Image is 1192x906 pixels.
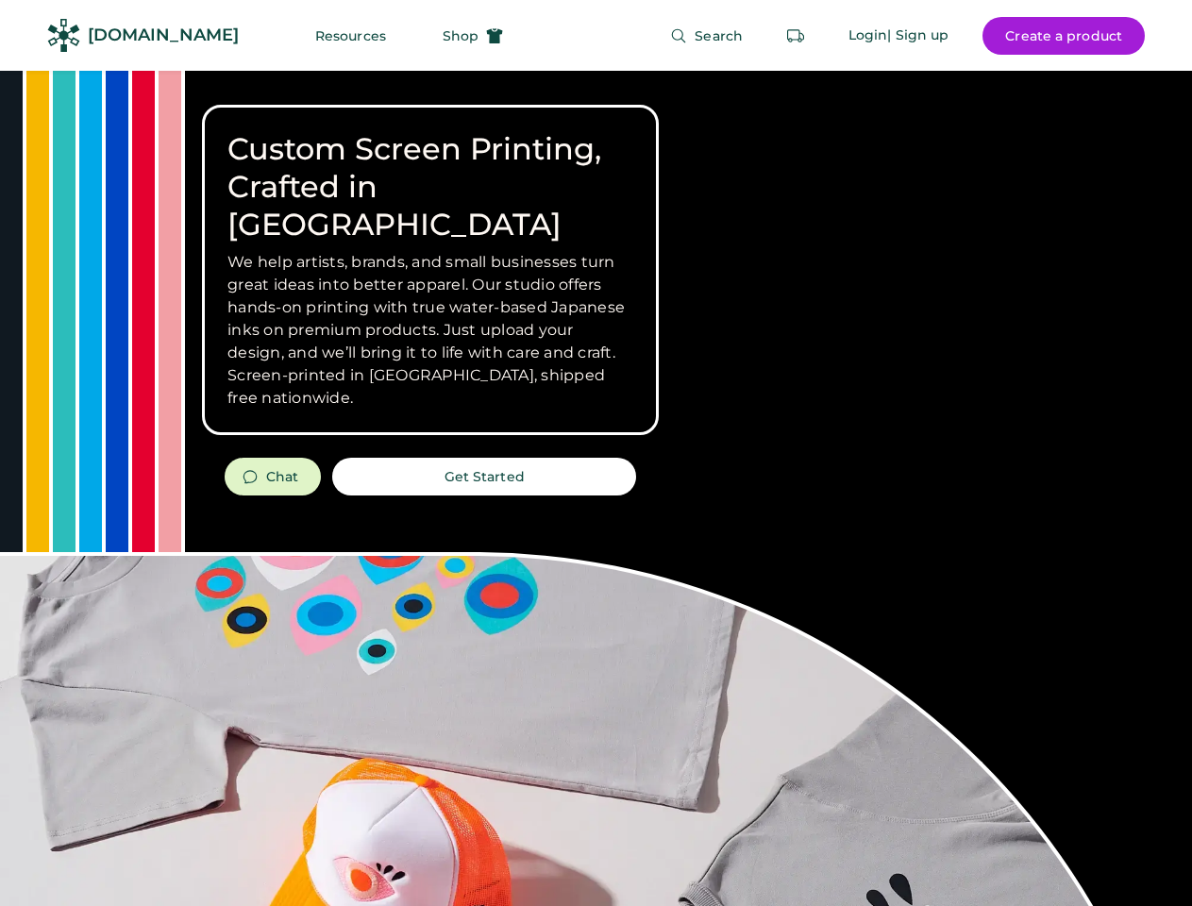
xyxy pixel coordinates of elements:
[332,458,636,495] button: Get Started
[225,458,321,495] button: Chat
[420,17,526,55] button: Shop
[227,251,633,410] h3: We help artists, brands, and small businesses turn great ideas into better apparel. Our studio of...
[848,26,888,45] div: Login
[47,19,80,52] img: Rendered Logo - Screens
[647,17,765,55] button: Search
[887,26,949,45] div: | Sign up
[695,29,743,42] span: Search
[88,24,239,47] div: [DOMAIN_NAME]
[777,17,814,55] button: Retrieve an order
[293,17,409,55] button: Resources
[982,17,1145,55] button: Create a product
[227,130,633,243] h1: Custom Screen Printing, Crafted in [GEOGRAPHIC_DATA]
[443,29,478,42] span: Shop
